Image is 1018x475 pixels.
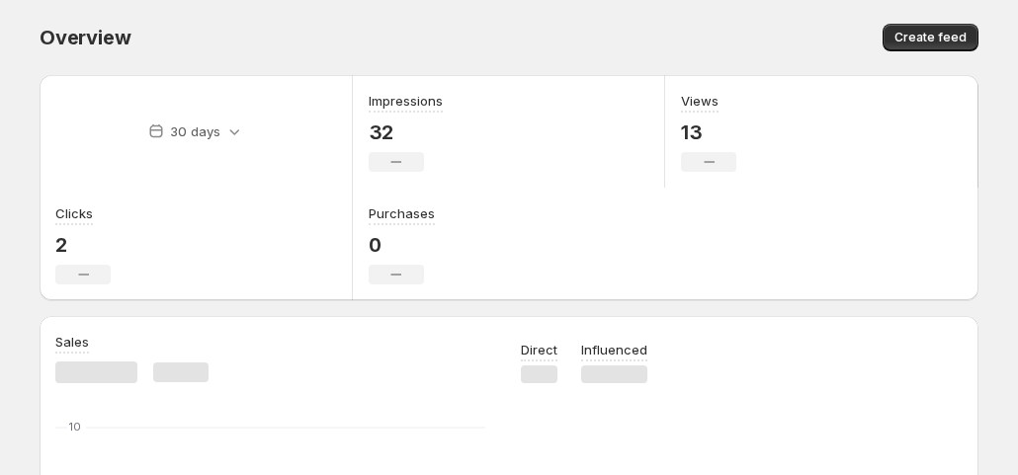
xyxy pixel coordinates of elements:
text: 10 [69,420,81,434]
span: Create feed [894,30,967,45]
h3: Purchases [369,203,435,223]
h3: Views [681,91,719,111]
p: 30 days [170,121,220,141]
p: Direct [521,340,557,359]
p: 0 [369,233,435,257]
h3: Sales [55,332,89,352]
p: Influenced [581,340,647,359]
p: 2 [55,233,111,257]
p: 32 [369,120,443,144]
span: Overview [40,26,130,49]
h3: Clicks [55,203,93,223]
h3: Impressions [369,91,443,111]
p: 13 [681,120,736,144]
button: Create feed [883,24,978,51]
